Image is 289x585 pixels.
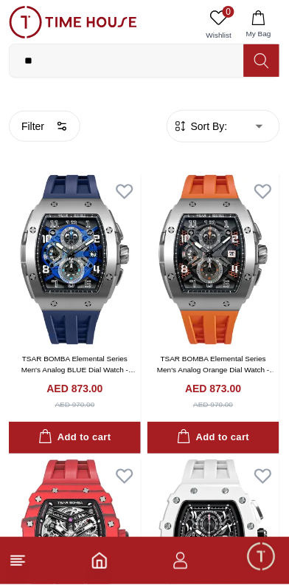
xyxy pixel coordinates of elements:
img: ... [9,6,137,38]
button: Filter [9,111,80,142]
div: AED 970.00 [55,400,95,411]
h4: AED 873.00 [46,382,102,397]
span: Wishlist [201,30,237,41]
button: Add to cart [9,422,141,454]
img: TSAR BOMBA Elemental Series Men's Analog Orange Dial Watch - TB8211Q-02 [147,175,279,345]
img: TSAR BOMBA Elemental Series Men's Analog BLUE Dial Watch - TB8211Q-03 [9,175,141,345]
div: Chat Widget [246,541,278,574]
div: AED 970.00 [194,400,234,411]
span: My Bag [240,28,277,39]
button: Sort By: [173,119,228,134]
a: 0Wishlist [201,6,237,44]
a: TSAR BOMBA Elemental Series Men's Analog Orange Dial Watch - TB8211Q-02 [157,355,277,386]
button: My Bag [237,6,280,44]
button: Add to cart [147,422,279,454]
div: Add to cart [177,430,249,447]
span: Sort By: [188,119,228,134]
h4: AED 873.00 [185,382,241,397]
span: 0 [223,6,234,18]
a: TSAR BOMBA Elemental Series Men's Analog BLUE Dial Watch - TB8211Q-03 [21,355,136,386]
div: Add to cart [38,430,111,447]
a: Home [91,552,108,570]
